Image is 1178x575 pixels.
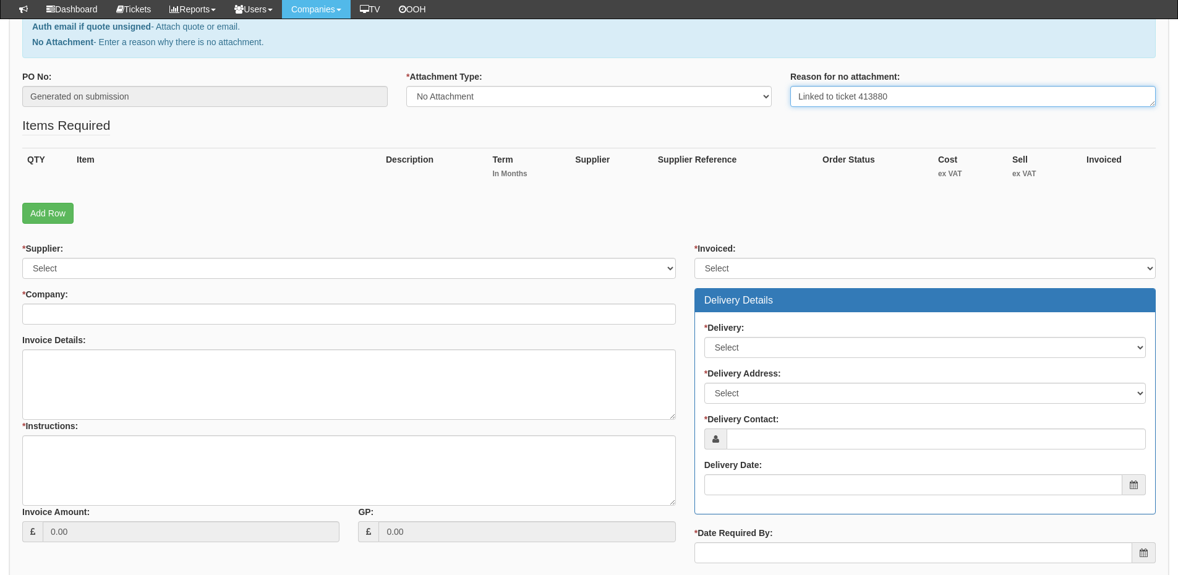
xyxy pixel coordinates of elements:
th: Invoiced [1082,148,1156,190]
th: Cost [933,148,1007,190]
label: GP: [358,506,373,518]
small: In Months [492,169,565,179]
label: Invoiced: [694,242,736,255]
label: Delivery Address: [704,367,781,380]
label: Company: [22,288,68,300]
p: - Attach quote or email. [32,20,1146,33]
label: Supplier: [22,242,63,255]
small: ex VAT [1012,169,1077,179]
th: Description [381,148,487,190]
label: Attachment Type: [406,70,482,83]
label: PO No: [22,70,51,83]
b: Auth email if quote unsigned [32,22,151,32]
label: Reason for no attachment: [790,70,900,83]
th: Term [487,148,570,190]
h3: Delivery Details [704,295,1146,306]
th: Order Status [817,148,933,190]
th: Sell [1007,148,1082,190]
label: Instructions: [22,420,78,432]
b: No Attachment [32,37,93,47]
p: - Enter a reason why there is no attachment. [32,36,1146,48]
label: Invoice Details: [22,334,86,346]
th: QTY [22,148,72,190]
label: Delivery Contact: [704,413,779,425]
th: Item [72,148,381,190]
label: Date Required By: [694,527,773,539]
th: Supplier [570,148,653,190]
th: Supplier Reference [653,148,817,190]
legend: Items Required [22,116,110,135]
label: Delivery Date: [704,459,762,471]
small: ex VAT [938,169,1002,179]
a: Add Row [22,203,74,224]
label: Invoice Amount: [22,506,90,518]
label: Delivery: [704,322,745,334]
